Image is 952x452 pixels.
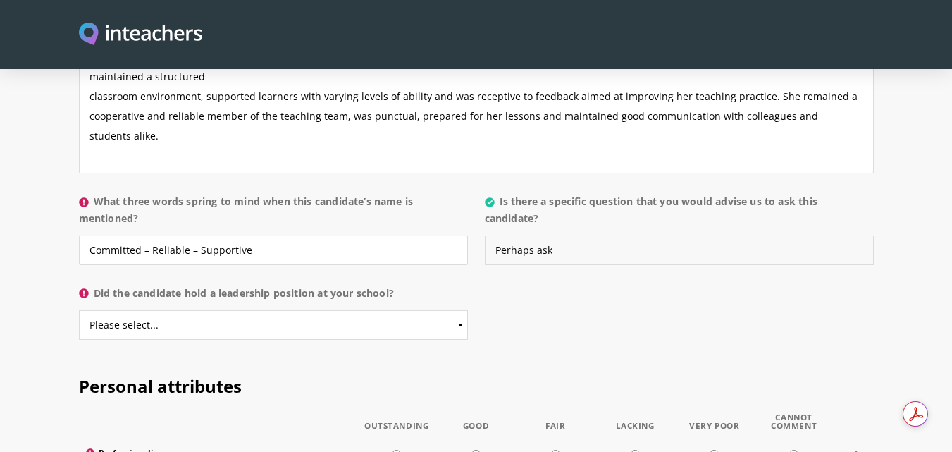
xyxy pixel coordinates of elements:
[436,413,516,441] th: Good
[754,413,834,441] th: Cannot Comment
[79,23,203,47] img: Inteachers
[674,413,754,441] th: Very Poor
[79,23,203,47] a: Visit this site's homepage
[79,285,468,310] label: Did the candidate hold a leadership position at your school?
[595,413,675,441] th: Lacking
[516,413,595,441] th: Fair
[485,193,874,236] label: Is there a specific question that you would advise us to ask this candidate?
[79,374,242,398] span: Personal attributes
[79,193,468,236] label: What three words spring to mind when this candidate’s name is mentioned?
[357,413,436,441] th: Outstanding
